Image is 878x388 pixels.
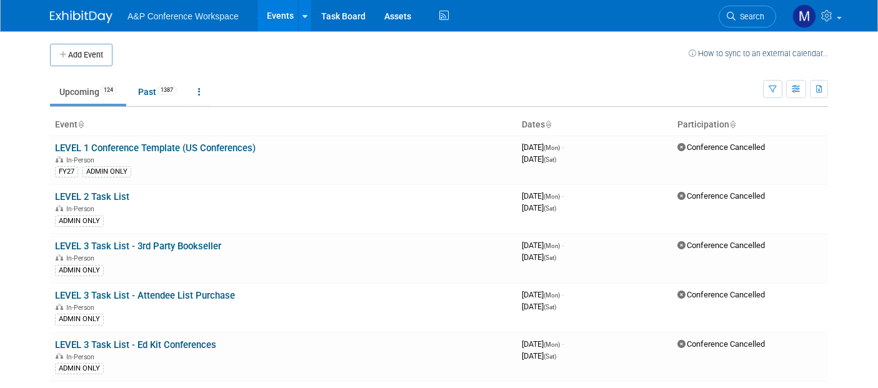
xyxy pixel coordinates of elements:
[522,154,556,164] span: [DATE]
[544,304,556,311] span: (Sat)
[562,142,564,152] span: -
[517,114,672,136] th: Dates
[677,339,765,349] span: Conference Cancelled
[544,341,560,348] span: (Mon)
[677,241,765,250] span: Conference Cancelled
[544,193,560,200] span: (Mon)
[55,216,104,227] div: ADMIN ONLY
[56,304,63,310] img: In-Person Event
[56,205,63,211] img: In-Person Event
[50,44,112,66] button: Add Event
[544,292,560,299] span: (Mon)
[672,114,828,136] th: Participation
[522,351,556,361] span: [DATE]
[55,363,104,374] div: ADMIN ONLY
[562,241,564,250] span: -
[55,142,256,154] a: LEVEL 1 Conference Template (US Conferences)
[736,12,764,21] span: Search
[562,191,564,201] span: -
[55,290,235,301] a: LEVEL 3 Task List - Attendee List Purchase
[522,252,556,262] span: [DATE]
[66,353,98,361] span: In-Person
[55,265,104,276] div: ADMIN ONLY
[792,4,816,28] img: Michelle Kelly
[127,11,239,21] span: A&P Conference Workspace
[55,339,216,351] a: LEVEL 3 Task List - Ed Kit Conferences
[677,290,765,299] span: Conference Cancelled
[522,290,564,299] span: [DATE]
[55,166,78,177] div: FY27
[544,205,556,212] span: (Sat)
[522,203,556,212] span: [DATE]
[522,302,556,311] span: [DATE]
[66,205,98,213] span: In-Person
[82,166,131,177] div: ADMIN ONLY
[562,339,564,349] span: -
[50,11,112,23] img: ExhibitDay
[66,156,98,164] span: In-Person
[66,254,98,262] span: In-Person
[522,339,564,349] span: [DATE]
[689,49,828,58] a: How to sync to an external calendar...
[50,80,126,104] a: Upcoming124
[544,156,556,163] span: (Sat)
[719,6,776,27] a: Search
[77,119,84,129] a: Sort by Event Name
[544,144,560,151] span: (Mon)
[562,290,564,299] span: -
[50,114,517,136] th: Event
[522,191,564,201] span: [DATE]
[729,119,736,129] a: Sort by Participation Type
[544,242,560,249] span: (Mon)
[522,241,564,250] span: [DATE]
[55,241,221,252] a: LEVEL 3 Task List - 3rd Party Bookseller
[129,80,186,104] a: Past1387
[56,353,63,359] img: In-Person Event
[522,142,564,152] span: [DATE]
[100,86,117,95] span: 124
[56,156,63,162] img: In-Person Event
[56,254,63,261] img: In-Person Event
[55,314,104,325] div: ADMIN ONLY
[544,254,556,261] span: (Sat)
[545,119,551,129] a: Sort by Start Date
[677,142,765,152] span: Conference Cancelled
[157,86,177,95] span: 1387
[55,191,129,202] a: LEVEL 2 Task List
[677,191,765,201] span: Conference Cancelled
[66,304,98,312] span: In-Person
[544,353,556,360] span: (Sat)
